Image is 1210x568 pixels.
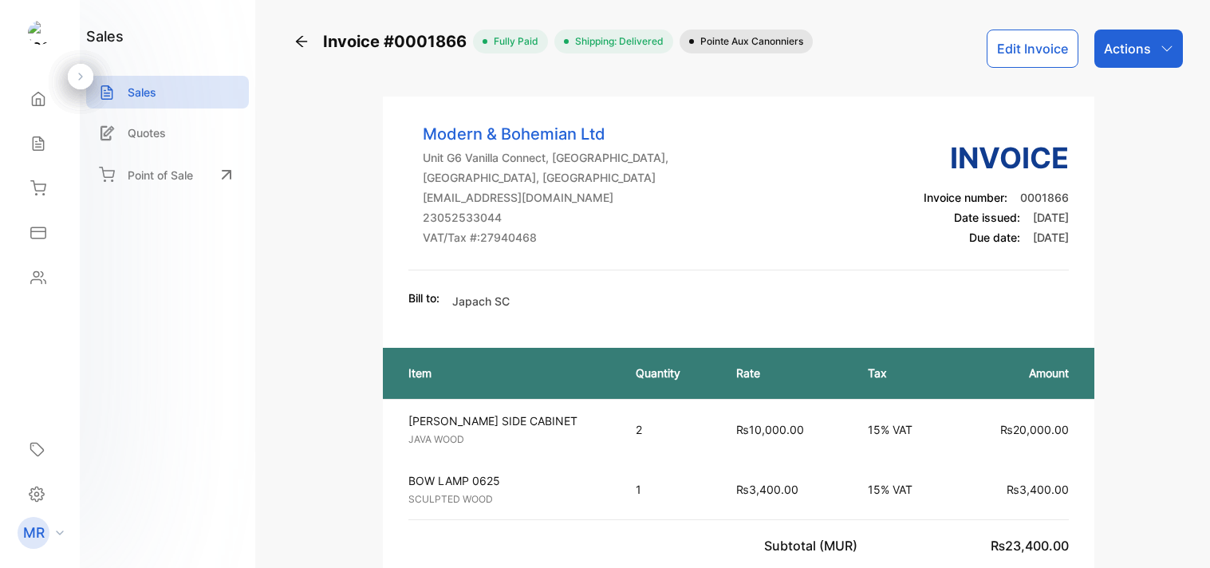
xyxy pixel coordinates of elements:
[868,481,937,498] p: 15% VAT
[736,365,836,381] p: Rate
[408,432,607,447] p: JAVA WOOD
[23,523,45,543] p: MR
[423,169,668,186] p: [GEOGRAPHIC_DATA], [GEOGRAPHIC_DATA]
[1033,211,1069,224] span: [DATE]
[636,421,705,438] p: 2
[1104,39,1151,58] p: Actions
[86,157,249,192] a: Point of Sale
[736,483,798,496] span: ₨3,400.00
[423,229,668,246] p: VAT/Tax #: 27940468
[86,116,249,149] a: Quotes
[868,365,937,381] p: Tax
[1094,30,1183,68] button: Actions
[636,481,705,498] p: 1
[28,21,52,45] img: logo
[452,293,510,310] p: Japach SC
[128,167,193,183] p: Point of Sale
[423,209,668,226] p: 23052533044
[487,34,538,49] span: fully paid
[1020,191,1069,204] span: 0001866
[86,26,124,47] h1: sales
[924,136,1069,179] h3: Invoice
[969,365,1069,381] p: Amount
[408,472,607,489] p: BOW LAMP 0625
[868,421,937,438] p: 15% VAT
[954,211,1020,224] span: Date issued:
[86,76,249,108] a: Sales
[1033,231,1069,244] span: [DATE]
[987,30,1078,68] button: Edit Invoice
[323,30,473,53] span: Invoice #0001866
[1007,483,1069,496] span: ₨3,400.00
[408,412,607,429] p: [PERSON_NAME] SIDE CABINET
[423,189,668,206] p: [EMAIL_ADDRESS][DOMAIN_NAME]
[969,231,1020,244] span: Due date:
[423,149,668,166] p: Unit G6 Vanilla Connect, [GEOGRAPHIC_DATA],
[1000,423,1069,436] span: ₨20,000.00
[736,423,804,436] span: ₨10,000.00
[128,84,156,101] p: Sales
[924,191,1007,204] span: Invoice number:
[408,492,607,507] p: SCULPTED WOOD
[423,122,668,146] p: Modern & Bohemian Ltd
[128,124,166,141] p: Quotes
[408,365,604,381] p: Item
[569,34,664,49] span: Shipping: Delivered
[764,536,864,555] p: Subtotal (MUR)
[991,538,1069,554] span: ₨23,400.00
[408,290,439,306] p: Bill to:
[694,34,803,49] span: Pointe aux Canonniers
[636,365,705,381] p: Quantity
